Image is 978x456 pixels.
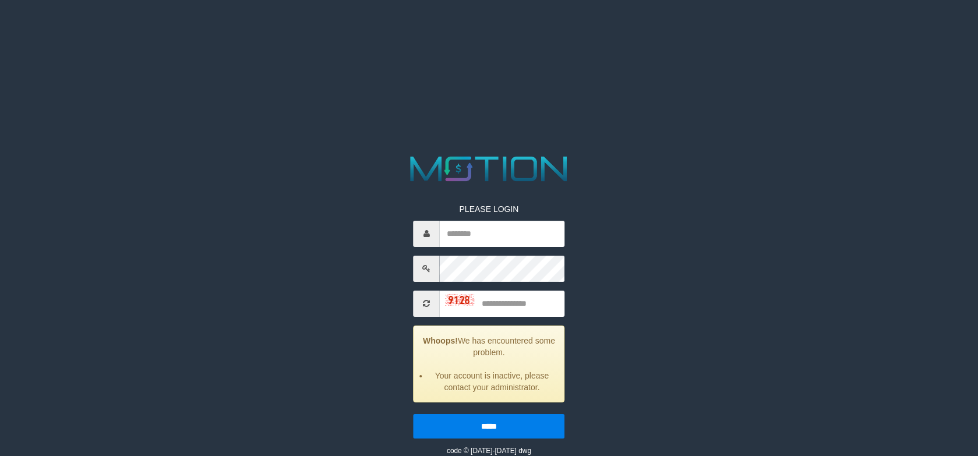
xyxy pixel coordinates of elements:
small: code © [DATE]-[DATE] dwg [447,447,531,455]
p: PLEASE LOGIN [414,203,565,215]
img: captcha [446,294,475,306]
li: Your account is inactive, please contact your administrator. [429,370,556,393]
div: We has encountered some problem. [414,326,565,402]
img: MOTION_logo.png [404,152,575,186]
strong: Whoops! [423,336,458,345]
